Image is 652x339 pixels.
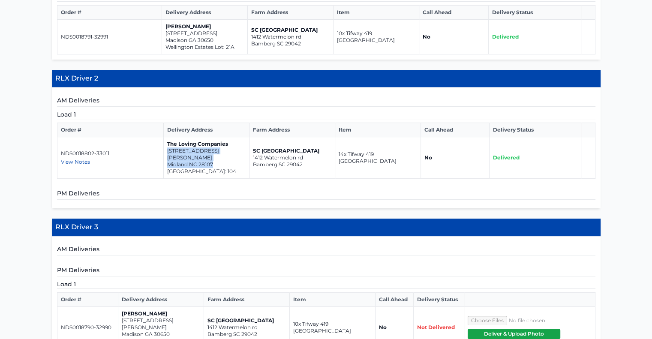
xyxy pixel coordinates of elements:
[334,6,419,20] th: Item
[488,6,581,20] th: Delivery Status
[122,317,200,331] p: [STREET_ADDRESS][PERSON_NAME]
[57,245,595,255] h5: AM Deliveries
[61,324,115,331] p: NDS0018790-32990
[165,23,244,30] p: [PERSON_NAME]
[167,168,246,175] p: [GEOGRAPHIC_DATA]: 104
[253,147,331,154] p: SC [GEOGRAPHIC_DATA]
[335,137,421,179] td: 14x Tifway 419 [GEOGRAPHIC_DATA]
[57,189,595,200] h5: PM Deliveries
[251,40,330,47] p: Bamberg SC 29042
[122,331,200,338] p: Madison GA 30650
[493,154,520,161] span: Delivered
[492,33,519,40] span: Delivered
[57,266,595,276] h5: PM Deliveries
[163,123,249,137] th: Delivery Address
[335,123,421,137] th: Item
[57,96,595,107] h5: AM Deliveries
[61,159,90,165] span: View Notes
[61,33,159,40] p: NDS0018791-32991
[57,293,118,307] th: Order #
[167,141,246,147] p: The Loving Companies
[248,6,334,20] th: Farm Address
[376,293,414,307] th: Call Ahead
[57,6,162,20] th: Order #
[57,110,595,119] h5: Load 1
[167,161,246,168] p: Midland NC 28107
[421,123,489,137] th: Call Ahead
[290,293,376,307] th: Item
[57,123,163,137] th: Order #
[57,280,595,289] h5: Load 1
[165,37,244,44] p: Madison GA 30650
[423,33,430,40] strong: No
[207,317,286,324] p: SC [GEOGRAPHIC_DATA]
[468,329,560,339] button: Deliver & Upload Photo
[207,331,286,338] p: Bamberg SC 29042
[118,293,204,307] th: Delivery Address
[165,44,244,51] p: Wellington Estates Lot: 21A
[204,293,290,307] th: Farm Address
[251,27,330,33] p: SC [GEOGRAPHIC_DATA]
[413,293,464,307] th: Delivery Status
[253,154,331,161] p: 1412 Watermelon rd
[417,324,455,330] span: Not Delivered
[379,324,387,330] strong: No
[52,219,601,236] h4: RLX Driver 3
[424,154,432,161] strong: No
[253,161,331,168] p: Bamberg SC 29042
[207,324,286,331] p: 1412 Watermelon rd
[251,33,330,40] p: 1412 Watermelon rd
[167,147,246,161] p: [STREET_ADDRESS][PERSON_NAME]
[165,30,244,37] p: [STREET_ADDRESS]
[61,150,160,157] p: NDS0018802-33011
[419,6,489,20] th: Call Ahead
[490,123,581,137] th: Delivery Status
[162,6,248,20] th: Delivery Address
[122,310,200,317] p: [PERSON_NAME]
[334,20,419,54] td: 10x Tifway 419 [GEOGRAPHIC_DATA]
[52,70,601,87] h4: RLX Driver 2
[249,123,335,137] th: Farm Address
